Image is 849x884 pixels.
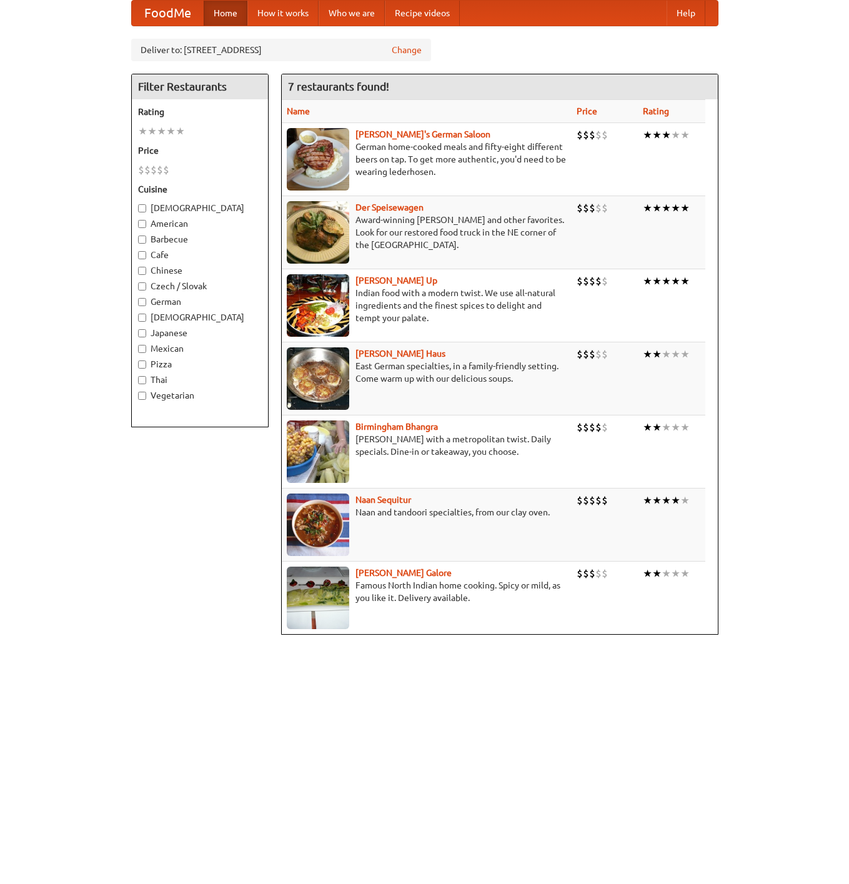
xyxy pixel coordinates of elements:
[602,494,608,507] li: $
[643,567,652,580] li: ★
[643,420,652,434] li: ★
[583,347,589,361] li: $
[595,201,602,215] li: $
[138,358,262,370] label: Pizza
[132,74,268,99] h4: Filter Restaurants
[144,163,151,177] li: $
[662,128,671,142] li: ★
[131,39,431,61] div: Deliver to: [STREET_ADDRESS]
[176,124,185,138] li: ★
[138,295,262,308] label: German
[602,128,608,142] li: $
[577,347,583,361] li: $
[287,128,349,191] img: esthers.jpg
[577,201,583,215] li: $
[287,506,567,519] p: Naan and tandoori specialties, from our clay oven.
[680,347,690,361] li: ★
[583,494,589,507] li: $
[671,347,680,361] li: ★
[287,420,349,483] img: bhangra.jpg
[595,494,602,507] li: $
[287,141,567,178] p: German home-cooked meals and fifty-eight different beers on tap. To get more authentic, you'd nee...
[643,274,652,288] li: ★
[680,201,690,215] li: ★
[355,422,438,432] a: Birmingham Bhangra
[595,420,602,434] li: $
[147,124,157,138] li: ★
[138,327,262,339] label: Japanese
[392,44,422,56] a: Change
[643,106,669,116] a: Rating
[355,276,437,286] b: [PERSON_NAME] Up
[671,201,680,215] li: ★
[355,129,490,139] a: [PERSON_NAME]'s German Saloon
[662,567,671,580] li: ★
[288,81,389,92] ng-pluralize: 7 restaurants found!
[138,236,146,244] input: Barbecue
[595,567,602,580] li: $
[138,233,262,246] label: Barbecue
[595,347,602,361] li: $
[287,201,349,264] img: speisewagen.jpg
[667,1,705,26] a: Help
[652,274,662,288] li: ★
[662,201,671,215] li: ★
[319,1,385,26] a: Who we are
[138,163,144,177] li: $
[138,345,146,353] input: Mexican
[355,495,411,505] a: Naan Sequitur
[287,360,567,385] p: East German specialties, in a family-friendly setting. Come warm up with our delicious soups.
[138,217,262,230] label: American
[138,311,262,324] label: [DEMOGRAPHIC_DATA]
[589,201,595,215] li: $
[671,567,680,580] li: ★
[643,347,652,361] li: ★
[583,201,589,215] li: $
[671,274,680,288] li: ★
[680,128,690,142] li: ★
[287,579,567,604] p: Famous North Indian home cooking. Spicy or mild, as you like it. Delivery available.
[583,128,589,142] li: $
[287,274,349,337] img: curryup.jpg
[595,274,602,288] li: $
[138,314,146,322] input: [DEMOGRAPHIC_DATA]
[589,347,595,361] li: $
[643,201,652,215] li: ★
[204,1,247,26] a: Home
[643,494,652,507] li: ★
[287,567,349,629] img: currygalore.jpg
[138,183,262,196] h5: Cuisine
[355,202,424,212] a: Der Speisewagen
[163,163,169,177] li: $
[680,420,690,434] li: ★
[589,494,595,507] li: $
[662,347,671,361] li: ★
[577,420,583,434] li: $
[138,267,146,275] input: Chinese
[287,287,567,324] p: Indian food with a modern twist. We use all-natural ingredients and the finest spices to delight ...
[132,1,204,26] a: FoodMe
[589,420,595,434] li: $
[662,420,671,434] li: ★
[138,124,147,138] li: ★
[652,494,662,507] li: ★
[680,494,690,507] li: ★
[138,264,262,277] label: Chinese
[138,298,146,306] input: German
[577,567,583,580] li: $
[287,347,349,410] img: kohlhaus.jpg
[577,128,583,142] li: $
[355,349,445,359] a: [PERSON_NAME] Haus
[385,1,460,26] a: Recipe videos
[652,201,662,215] li: ★
[595,128,602,142] li: $
[589,274,595,288] li: $
[602,567,608,580] li: $
[680,567,690,580] li: ★
[662,494,671,507] li: ★
[602,347,608,361] li: $
[138,392,146,400] input: Vegetarian
[138,389,262,402] label: Vegetarian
